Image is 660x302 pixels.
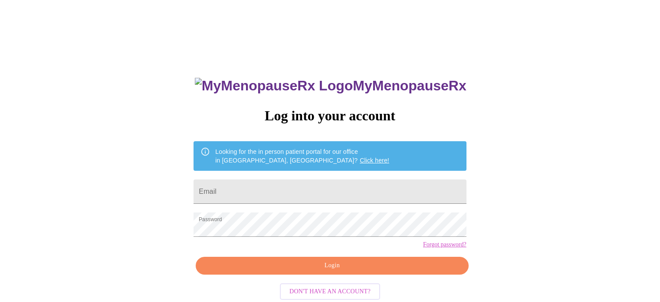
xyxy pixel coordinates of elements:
img: MyMenopauseRx Logo [195,78,353,94]
a: Don't have an account? [278,287,382,294]
a: Forgot password? [423,241,466,248]
button: Login [196,257,468,275]
div: Looking for the in person patient portal for our office in [GEOGRAPHIC_DATA], [GEOGRAPHIC_DATA]? [215,144,389,168]
h3: MyMenopauseRx [195,78,466,94]
span: Login [206,260,458,271]
h3: Log into your account [194,108,466,124]
button: Don't have an account? [280,283,380,300]
span: Don't have an account? [289,286,371,297]
a: Click here! [360,157,389,164]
